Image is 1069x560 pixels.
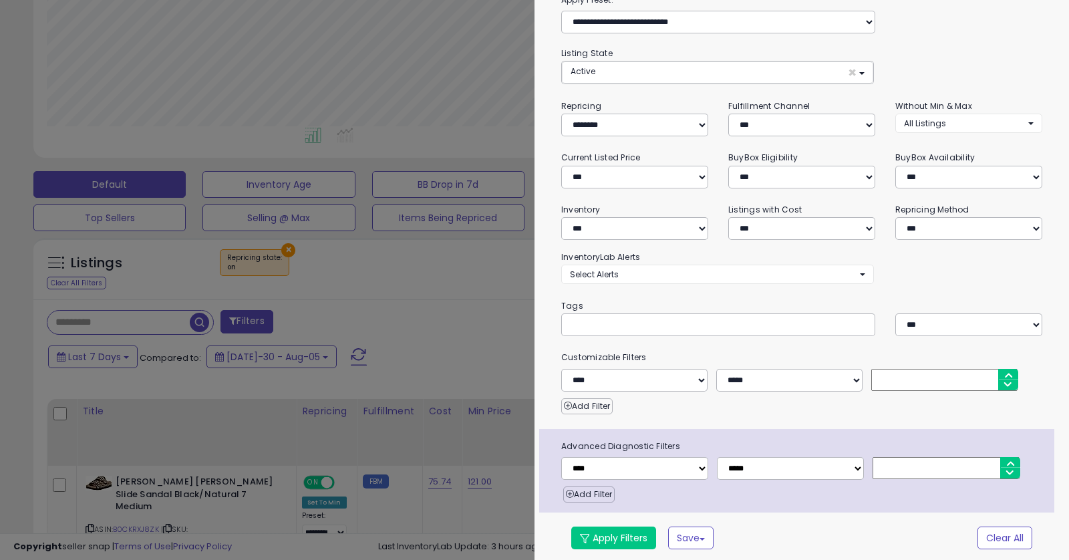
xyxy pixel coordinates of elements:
[562,61,873,84] button: Active ×
[563,486,615,503] button: Add Filter
[728,204,802,215] small: Listings with Cost
[561,251,640,263] small: InventoryLab Alerts
[551,439,1054,454] span: Advanced Diagnostic Filters
[895,152,975,163] small: BuyBox Availability
[561,47,613,59] small: Listing State
[561,100,601,112] small: Repricing
[561,204,600,215] small: Inventory
[904,118,946,129] span: All Listings
[668,527,714,549] button: Save
[561,152,640,163] small: Current Listed Price
[895,114,1042,133] button: All Listings
[571,65,595,77] span: Active
[895,100,972,112] small: Without Min & Max
[561,398,613,414] button: Add Filter
[848,65,857,80] span: ×
[571,527,656,549] button: Apply Filters
[561,265,874,284] button: Select Alerts
[728,152,798,163] small: BuyBox Eligibility
[977,527,1032,549] button: Clear All
[570,269,619,280] span: Select Alerts
[551,350,1052,365] small: Customizable Filters
[551,299,1052,313] small: Tags
[895,204,969,215] small: Repricing Method
[728,100,810,112] small: Fulfillment Channel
